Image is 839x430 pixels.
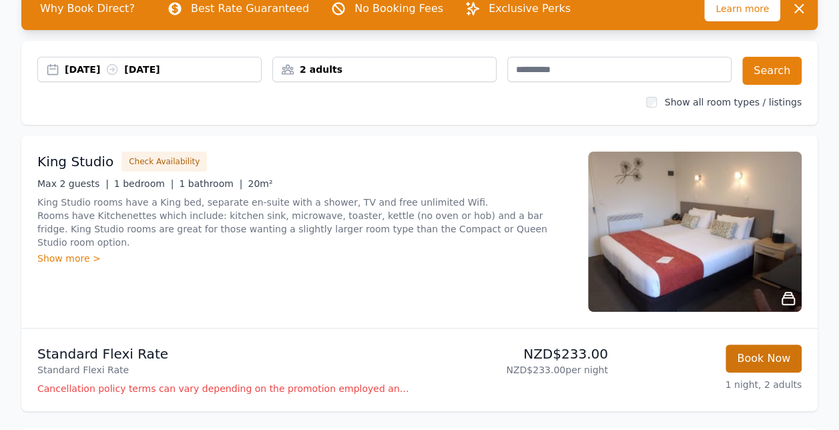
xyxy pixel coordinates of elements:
[179,178,242,189] span: 1 bathroom |
[619,378,802,391] p: 1 night, 2 adults
[665,97,802,107] label: Show all room types / listings
[726,345,802,373] button: Book Now
[37,152,113,171] h3: King Studio
[37,196,572,249] p: King Studio rooms have a King bed, separate en-suite with a shower, TV and free unlimited Wifi. R...
[37,178,109,189] span: Max 2 guests |
[273,63,496,76] div: 2 adults
[121,152,207,172] button: Check Availability
[489,1,571,17] p: Exclusive Perks
[354,1,443,17] p: No Booking Fees
[114,178,174,189] span: 1 bedroom |
[248,178,272,189] span: 20m²
[425,345,608,363] p: NZD$233.00
[65,63,261,76] div: [DATE] [DATE]
[425,363,608,377] p: NZD$233.00 per night
[742,57,802,85] button: Search
[37,252,572,265] div: Show more >
[191,1,309,17] p: Best Rate Guaranteed
[37,363,414,377] p: Standard Flexi Rate
[37,345,414,363] p: Standard Flexi Rate
[37,382,414,395] p: Cancellation policy terms can vary depending on the promotion employed and the time of stay of th...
